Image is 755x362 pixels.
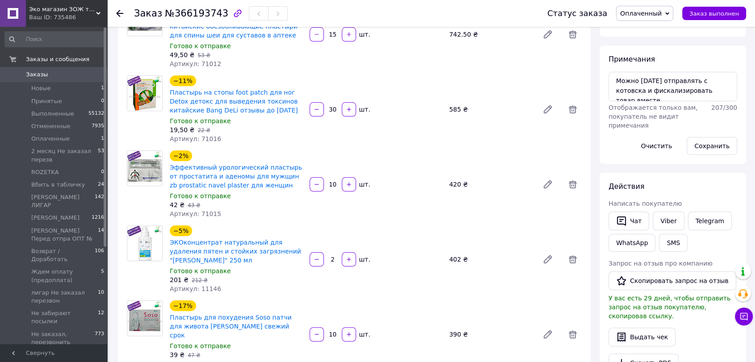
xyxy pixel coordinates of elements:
span: Готово к отправке [170,42,231,50]
div: шт. [357,180,371,189]
span: Удалить [564,25,582,43]
span: Заказы и сообщения [26,55,89,63]
a: Редактировать [539,25,557,43]
span: Артикул: 71016 [170,135,221,142]
button: Скопировать запрос на отзыв [608,271,736,290]
img: Пластырь для похудения Soso патчи для живота Сосо свежий срок [127,301,162,336]
span: Готово к отправке [170,192,231,200]
span: Артикул: 71015 [170,210,221,217]
div: шт. [357,330,371,339]
span: Заказы [26,71,48,79]
div: −2% [170,150,192,161]
a: Редактировать [539,325,557,343]
span: Запрос на отзыв про компанию [608,260,713,267]
span: 10 [98,289,104,305]
span: 14 [98,227,104,243]
span: 7935 [92,122,104,130]
span: 24 [98,181,104,189]
a: Ортопедический пластырь zb pain relief китайские обезболивающие пластыри для спины шеи для сустав... [170,14,302,39]
span: Отмененные [31,122,70,130]
input: Поиск [4,31,105,47]
div: Ваш ID: 735486 [29,13,107,21]
span: 53 [98,147,104,163]
span: Готово к отправке [170,342,231,350]
div: 585 ₴ [445,103,535,116]
a: Viber [653,212,684,230]
span: 2 месяц Не заказал перезв [31,147,98,163]
span: 1 [101,135,104,143]
div: −17% [170,300,196,311]
span: Написать покупателю [608,200,682,207]
button: Сохранить [687,137,737,155]
div: шт. [357,255,371,264]
span: 49,50 ₴ [170,51,194,58]
img: Пластырь на стопы foot patch для ног Detox детокс для выведения токсинов китайские Bang DeLi отзы... [127,76,162,111]
button: Заказ выполнен [682,7,746,20]
textarea: Можно [DATE] отправлять с котовска и фискализировать товар вместе. С [GEOGRAPHIC_DATA] [DATE] отп... [608,72,737,101]
a: WhatsApp [608,234,655,252]
img: ЭКОконцентрат натуральный для удаления пятен и стойких загрязнений "Green Max" 250 мл [127,226,162,261]
span: Принятые [31,97,62,105]
button: Чат [608,212,649,230]
span: Примечания [608,55,655,63]
span: Удалить [564,250,582,268]
span: 1216 [92,214,104,222]
span: Возврат / Доработать [31,247,95,263]
span: 1 [101,84,104,92]
a: Telegram [688,212,732,230]
span: Артикул: 11146 [170,285,221,292]
span: Готово к отправке [170,267,231,275]
span: 212 ₴ [192,277,208,283]
div: шт. [357,30,371,39]
span: ROZETKA [31,168,59,176]
img: Эффективный урологический пластырь от простатита и аденомы для мужщин zb prostatic navel plaster ... [127,151,162,186]
span: Удалить [564,175,582,193]
span: №366193743 [165,8,228,19]
a: Пластырь для похудения Soso патчи для живота [PERSON_NAME] свежий срок [170,314,292,339]
div: 390 ₴ [445,328,535,341]
div: −11% [170,75,196,86]
span: 0 [101,168,104,176]
span: 47 ₴ [188,352,200,358]
a: Редактировать [539,250,557,268]
a: Редактировать [539,100,557,118]
button: Очистить [633,137,680,155]
span: 12 [98,309,104,325]
span: [PERSON_NAME] ЛИГАР [31,193,95,209]
span: 142 [95,193,104,209]
span: Оплаченные [31,135,70,143]
span: 19,50 ₴ [170,126,194,133]
span: Готово к отправке [170,117,231,125]
span: [PERSON_NAME] Перед отпра ОПТ № [31,227,98,243]
span: лигар Не заказал перезвон [31,289,98,305]
span: 55132 [88,110,104,118]
span: Отображается только вам, покупатель не видит примечания [608,104,698,129]
span: Эко магазин ЗОЖ товаров для здоровья, красоты и спорта - Экомедик - ecomedik [29,5,96,13]
div: −5% [170,225,192,236]
span: Вбить в табличку [31,181,85,189]
button: SMS [659,234,688,252]
span: Удалить [564,100,582,118]
a: Редактировать [539,175,557,193]
span: У вас есть 29 дней, чтобы отправить запрос на отзыв покупателю, скопировав ссылку. [608,295,730,320]
span: 5 [101,268,104,284]
div: Статус заказа [547,9,607,18]
span: [PERSON_NAME] [31,214,80,222]
button: Выдать чек [608,328,675,346]
span: Выполненные [31,110,74,118]
span: 201 ₴ [170,276,189,283]
span: 39 ₴ [170,351,185,358]
span: Заказ выполнен [689,10,739,17]
a: Эффективный урологический пластырь от простатита и аденомы для мужщин zb prostatic navel plaster ... [170,164,302,189]
span: Действия [608,182,644,191]
div: Вернуться назад [116,9,123,18]
span: 53 ₴ [197,52,210,58]
span: Артикул: 71012 [170,60,221,67]
span: Ждем оплату (предоплата) [31,268,101,284]
span: 0 [101,97,104,105]
span: Оплаченный [620,10,662,17]
span: Не заказал, перезвонить [31,330,95,346]
span: 106 [95,247,104,263]
span: 22 ₴ [197,127,210,133]
button: Чат с покупателем [735,308,753,325]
